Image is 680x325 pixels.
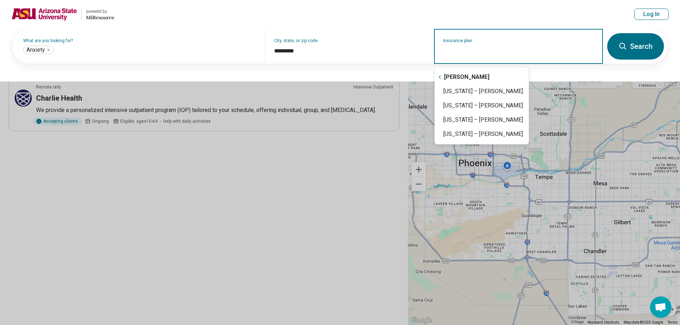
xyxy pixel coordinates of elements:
div: Open chat [650,296,671,318]
div: powered by [86,8,114,15]
div: [US_STATE] – [PERSON_NAME] [435,98,529,113]
img: Arizona State University [11,6,77,23]
span: Anxiety [26,46,45,54]
div: Anxiety [23,46,54,54]
button: Anxiety [46,48,51,52]
button: Log In [634,9,669,20]
div: [PERSON_NAME] [435,70,529,84]
div: [US_STATE] – [PERSON_NAME] [435,127,529,141]
div: Suggestions [435,70,529,141]
div: [US_STATE] – [PERSON_NAME] [435,113,529,127]
label: What are you looking for? [23,39,257,43]
div: [US_STATE] – [PERSON_NAME] [435,84,529,98]
button: Search [607,33,664,60]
